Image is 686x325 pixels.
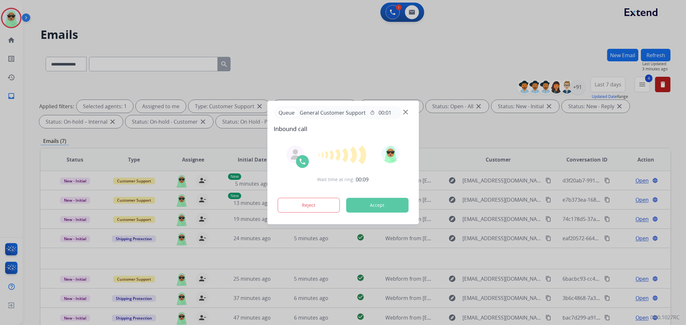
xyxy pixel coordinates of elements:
[356,176,369,183] span: 00:09
[650,313,680,321] p: 0.20.1027RC
[370,110,375,115] mat-icon: timer
[290,149,300,160] img: agent-avatar
[274,124,412,133] span: Inbound call
[403,110,408,115] img: close-button
[382,145,400,163] img: avatar
[298,158,306,165] img: call-icon
[379,109,391,117] span: 00:01
[278,198,340,213] button: Reject
[317,176,355,183] span: Wait time at ring:
[346,198,408,213] button: Accept
[276,109,297,117] p: Queue
[297,109,368,117] span: General Customer Support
